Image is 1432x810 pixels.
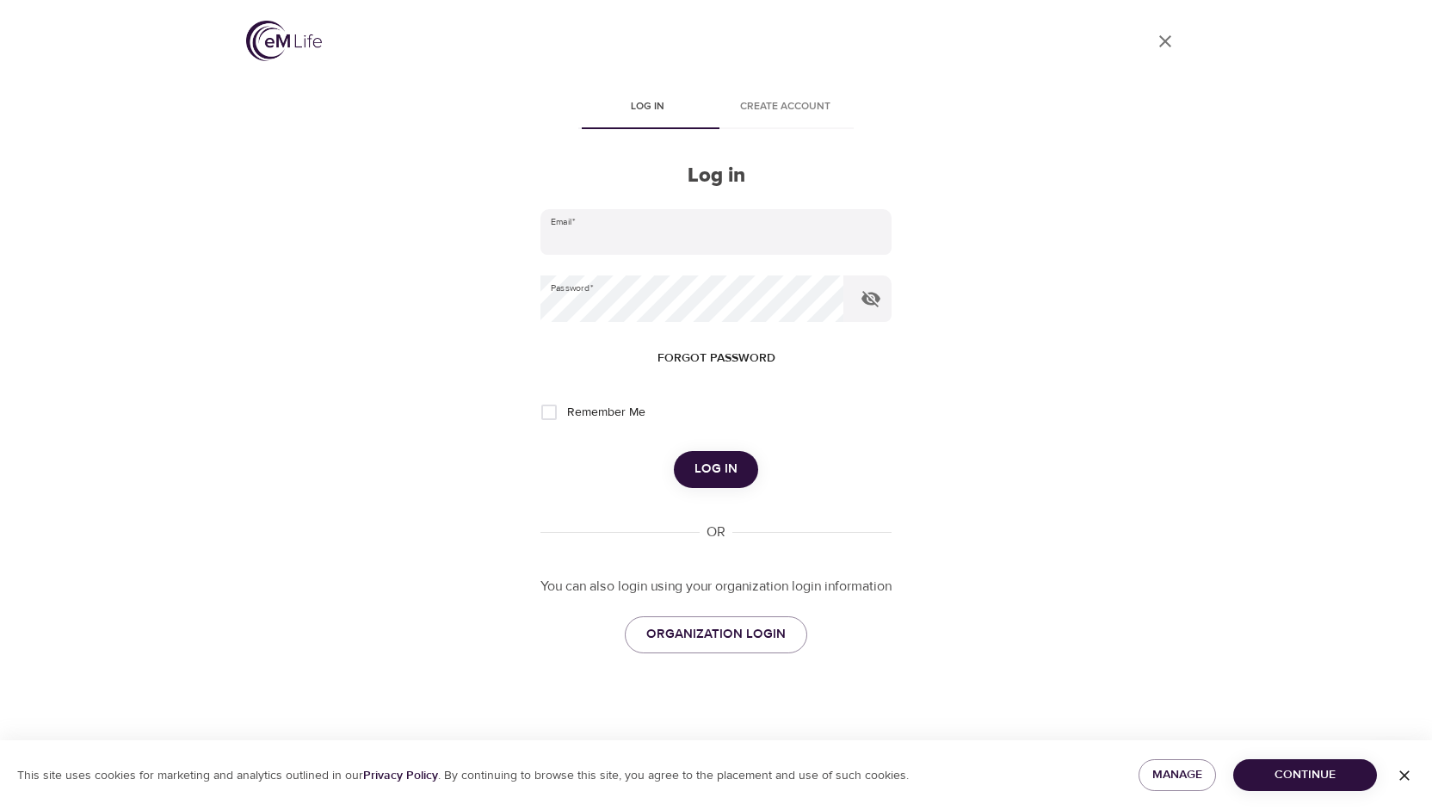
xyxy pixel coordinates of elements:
[1139,759,1216,791] button: Manage
[657,348,775,369] span: Forgot password
[700,522,732,542] div: OR
[540,577,892,597] p: You can also login using your organization login information
[1247,764,1363,786] span: Continue
[646,623,786,646] span: ORGANIZATION LOGIN
[363,768,438,783] a: Privacy Policy
[674,451,758,487] button: Log in
[625,616,807,652] a: ORGANIZATION LOGIN
[540,88,892,129] div: disabled tabs example
[1145,21,1186,62] a: close
[1233,759,1377,791] button: Continue
[246,21,322,61] img: logo
[540,164,892,189] h2: Log in
[651,343,782,374] button: Forgot password
[694,458,738,480] span: Log in
[1152,764,1202,786] span: Manage
[567,404,645,422] span: Remember Me
[589,98,706,116] span: Log in
[726,98,843,116] span: Create account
